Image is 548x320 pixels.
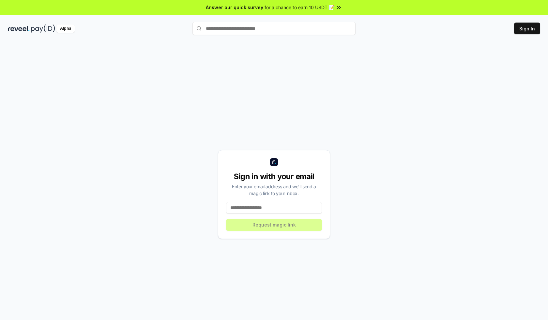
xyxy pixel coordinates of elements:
[270,158,278,166] img: logo_small
[265,4,334,11] span: for a chance to earn 10 USDT 📝
[8,25,30,33] img: reveel_dark
[206,4,263,11] span: Answer our quick survey
[226,183,322,197] div: Enter your email address and we’ll send a magic link to your inbox.
[56,25,75,33] div: Alpha
[226,171,322,182] div: Sign in with your email
[31,25,55,33] img: pay_id
[514,23,540,34] button: Sign In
